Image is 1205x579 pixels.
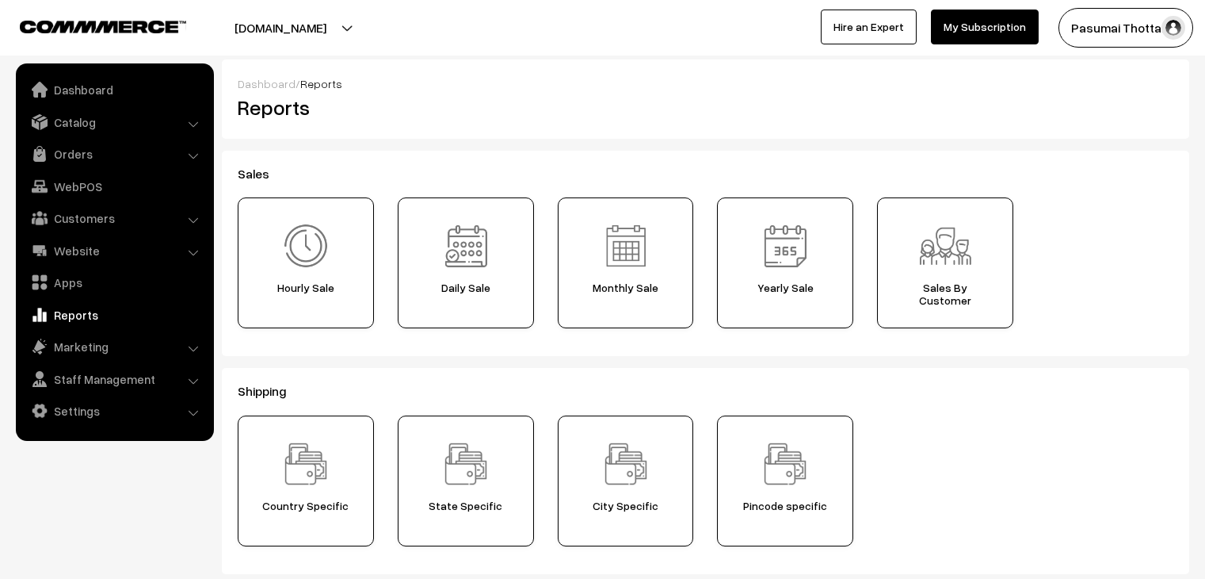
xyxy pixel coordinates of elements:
h2: Reports [238,95,534,120]
span: Monthly Sale [563,282,688,294]
span: Hourly Sale [243,282,368,294]
span: Sales By Customer [883,282,1008,307]
a: Dashboard [238,77,296,90]
span: State Specific [403,500,528,512]
a: Marketing [20,332,208,361]
span: Sales [238,166,288,182]
a: Catalog [20,108,208,136]
img: Report [438,436,494,492]
a: Report Hourly Sale [238,197,374,328]
img: Report [757,436,813,492]
img: Report [598,436,654,492]
a: COMMMERCE [20,16,158,35]
a: Website [20,236,208,265]
img: COMMMERCE [20,21,186,33]
img: Report [278,436,334,492]
a: Report Monthly Sale [558,197,694,328]
a: Report Pincode specific [717,416,853,546]
a: Report Sales ByCustomer [877,197,1013,328]
img: Report [278,218,334,274]
a: Orders [20,140,208,168]
a: Dashboard [20,75,208,104]
div: / [238,75,1173,92]
button: Pasumai Thotta… [1058,8,1193,48]
span: City Specific [563,500,688,512]
a: Settings [20,397,208,425]
button: [DOMAIN_NAME] [179,8,382,48]
a: Report State Specific [398,416,534,546]
a: WebPOS [20,172,208,201]
a: Report Daily Sale [398,197,534,328]
span: Reports [300,77,342,90]
a: Customers [20,204,208,232]
img: Report [438,218,494,274]
a: My Subscription [931,10,1039,44]
a: Report Country Specific [238,416,374,546]
span: Shipping [238,383,305,399]
a: Reports [20,301,208,329]
img: Report [917,218,973,274]
span: Country Specific [243,500,368,512]
a: Apps [20,268,208,297]
img: Report [598,218,654,274]
span: Pincode specific [723,500,848,512]
img: Report [757,218,813,274]
a: Hire an Expert [821,10,917,44]
span: Daily Sale [403,282,528,294]
a: Report City Specific [558,416,694,546]
span: Yearly Sale [723,282,848,294]
a: Staff Management [20,365,208,393]
img: user [1161,16,1185,40]
a: Report Yearly Sale [717,197,853,328]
